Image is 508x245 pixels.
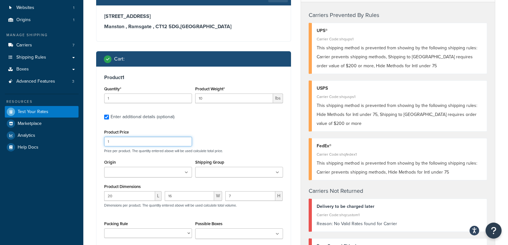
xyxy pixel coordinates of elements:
span: Carriers [16,43,32,48]
div: Enter additional details (optional) [111,112,174,121]
span: Test Your Rates [18,109,48,115]
p: Price per product. The quantity entered above will be used calculate total price. [103,149,285,153]
a: Analytics [5,130,79,141]
a: Help Docs [5,142,79,153]
h3: [STREET_ADDRESS] [104,13,283,20]
input: 0.00 [195,94,273,103]
span: Shipping Rules [16,55,46,60]
label: Packing Rule [104,221,128,226]
span: Analytics [18,133,35,138]
label: Possible Boxes [195,221,222,226]
h3: Manston , Ramsgate , CT12 5DG , [GEOGRAPHIC_DATA] [104,23,283,30]
label: Product Dimensions [104,184,141,189]
h4: Carriers Not Returned [309,187,487,195]
span: L [155,191,162,201]
a: Websites1 [5,2,79,14]
span: H [275,191,283,201]
span: This shipping method is prevented from showing by the following shipping rules: Carrier prevents ... [317,45,477,69]
h2: Cart : [114,56,125,62]
span: 3 [72,79,74,84]
span: Advanced Features [16,79,55,84]
label: Product Price [104,130,129,135]
span: 1 [73,17,74,23]
a: Boxes [5,63,79,75]
li: Websites [5,2,79,14]
a: Advanced Features3 [5,76,79,87]
div: Carrier Code: shqcustom1 [317,210,482,219]
input: 0.0 [104,94,192,103]
span: 7 [72,43,74,48]
label: Origin [104,160,116,165]
span: Websites [16,5,34,11]
span: lbs [273,94,283,103]
span: This shipping method is prevented from showing by the following shipping rules: Hide Methods for ... [317,102,477,127]
label: Product Weight* [195,86,225,91]
span: Reason: [317,220,333,227]
a: Origins1 [5,14,79,26]
span: W [214,191,222,201]
label: Quantity* [104,86,121,91]
div: Carrier Code: shqfedex1 [317,150,482,159]
span: This shipping method is prevented from showing by the following shipping rules: Carrier prevents ... [317,160,477,176]
li: Advanced Features [5,76,79,87]
span: Help Docs [18,145,38,150]
a: Marketplace [5,118,79,129]
li: Carriers [5,39,79,51]
span: Marketplace [18,121,42,127]
div: UPS® [317,26,482,35]
h3: Product 1 [104,74,283,81]
span: 1 [73,5,74,11]
div: Resources [5,99,79,104]
span: Origins [16,17,31,23]
div: Delivery to be charged later [317,202,482,211]
li: Origins [5,14,79,26]
h4: Carriers Prevented By Rules [309,11,487,20]
input: Enter additional details (optional) [104,115,109,119]
a: Test Your Rates [5,106,79,118]
div: Manage Shipping [5,32,79,38]
div: FedEx® [317,142,482,151]
div: No Valid Rates found for Carrier [317,219,482,228]
a: Carriers7 [5,39,79,51]
label: Shipping Group [195,160,224,165]
div: USPS [317,84,482,93]
p: Dimensions per product. The quantity entered above will be used calculate total volume. [103,203,237,208]
a: Shipping Rules [5,52,79,63]
button: Open Resource Center [486,223,502,239]
div: Carrier Code: shqups1 [317,35,482,44]
div: Carrier Code: shqusps1 [317,92,482,101]
span: Boxes [16,67,29,72]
